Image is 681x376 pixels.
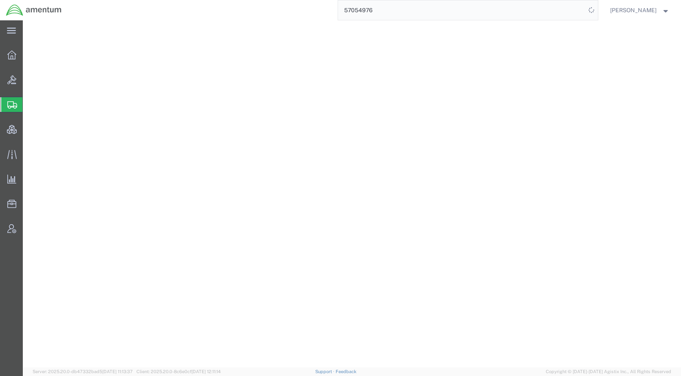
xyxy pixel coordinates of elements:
[338,0,586,20] input: Search for shipment number, reference number
[546,368,671,375] span: Copyright © [DATE]-[DATE] Agistix Inc., All Rights Reserved
[33,369,133,374] span: Server: 2025.20.0-db47332bad5
[610,5,670,15] button: [PERSON_NAME]
[191,369,221,374] span: [DATE] 12:11:14
[610,6,657,15] span: Kent Gilman
[136,369,221,374] span: Client: 2025.20.0-8c6e0cf
[102,369,133,374] span: [DATE] 11:13:37
[315,369,336,374] a: Support
[23,20,681,367] iframe: FS Legacy Container
[336,369,356,374] a: Feedback
[6,4,62,16] img: logo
